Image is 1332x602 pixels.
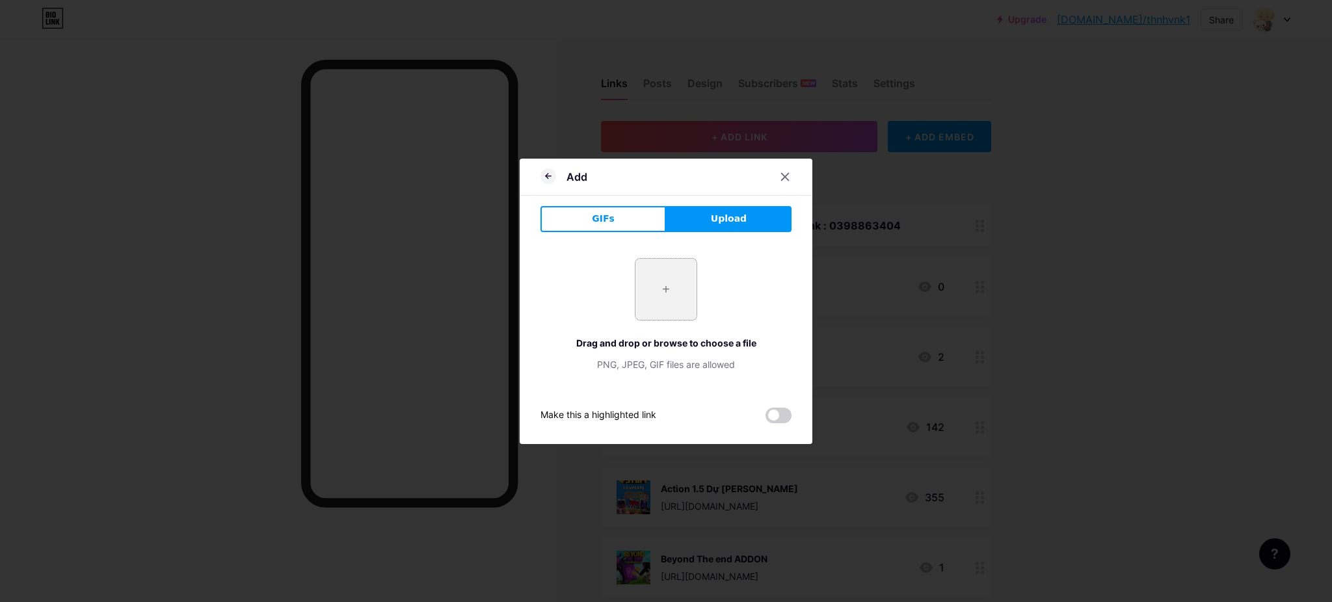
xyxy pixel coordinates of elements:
[592,212,615,226] span: GIFs
[540,206,666,232] button: GIFs
[711,212,747,226] span: Upload
[540,408,656,423] div: Make this a highlighted link
[566,169,587,185] div: Add
[666,206,792,232] button: Upload
[540,336,792,350] div: Drag and drop or browse to choose a file
[540,358,792,371] div: PNG, JPEG, GIF files are allowed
